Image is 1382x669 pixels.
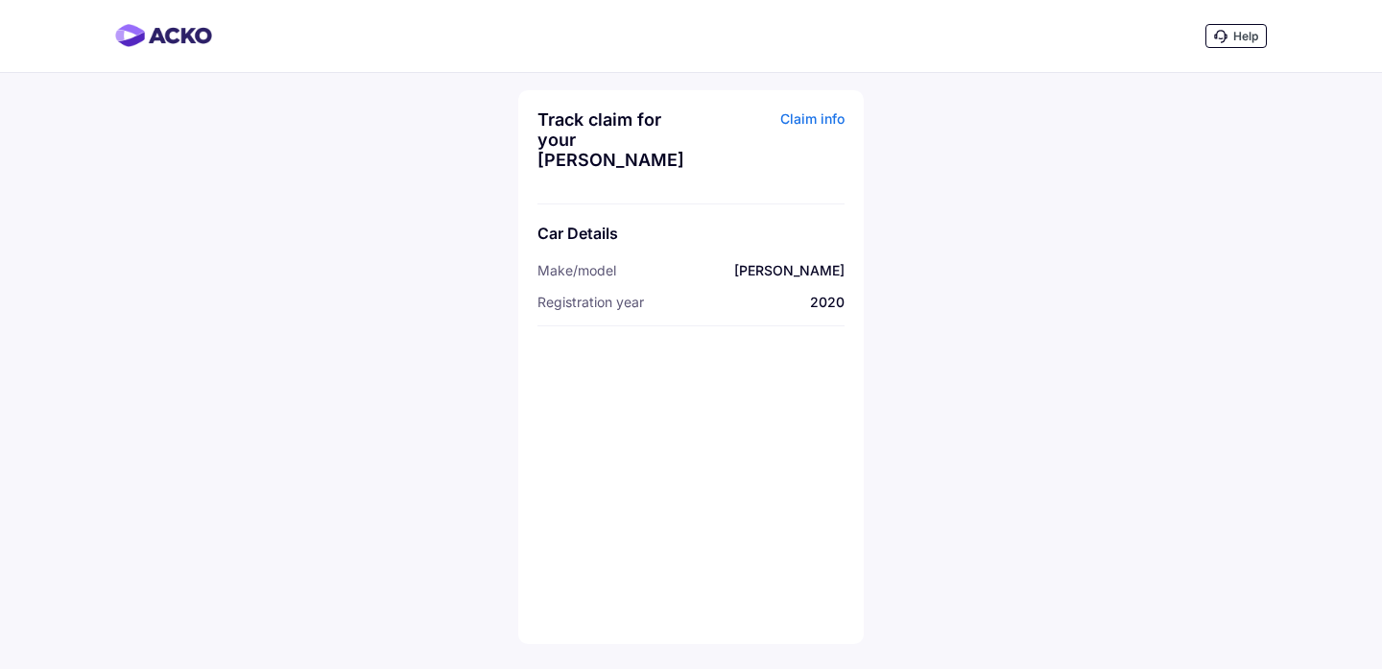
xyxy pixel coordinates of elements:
img: horizontal-gradient.png [115,24,212,47]
div: Track claim for your [PERSON_NAME] [537,109,686,170]
span: Registration year [537,294,644,310]
div: Claim info [696,109,845,184]
span: [PERSON_NAME] [734,262,845,278]
div: Car Details [537,224,845,243]
span: Make/model [537,262,616,278]
span: 2020 [810,294,845,310]
span: Help [1233,29,1258,43]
